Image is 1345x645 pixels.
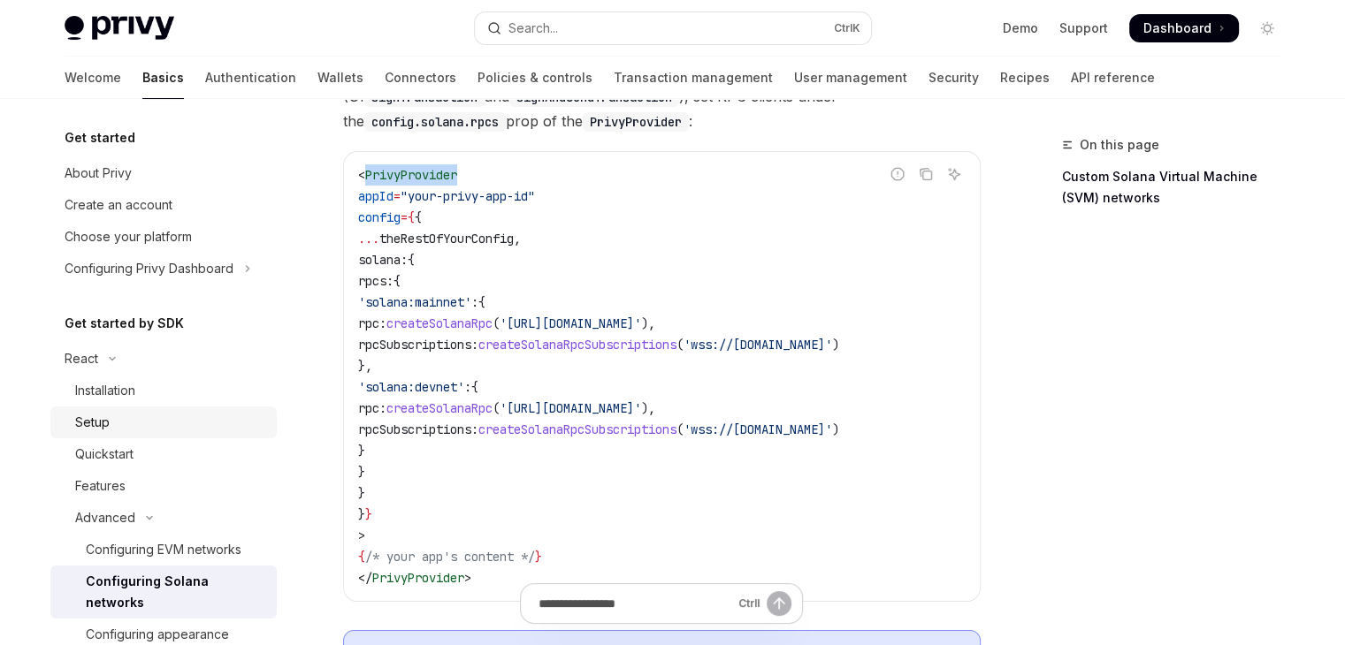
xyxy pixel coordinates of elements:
span: { [478,294,485,310]
span: createSolanaRpc [386,315,493,331]
button: Report incorrect code [886,163,909,186]
span: } [358,443,365,459]
div: React [65,348,98,369]
span: "your-privy-app-id" [401,188,535,204]
a: Recipes [1000,57,1050,99]
span: , [514,231,521,247]
span: { [415,209,422,225]
span: < [358,167,365,183]
span: 'wss://[DOMAIN_NAME]' [684,421,832,437]
span: ( [676,337,684,353]
div: Configuring Solana networks [86,571,266,613]
a: Quickstart [50,438,277,470]
span: } [358,464,365,480]
span: rpcSubscriptions: [358,337,478,353]
span: '[URL][DOMAIN_NAME]' [500,315,641,331]
div: Create an account [65,194,172,216]
img: light logo [65,16,174,41]
code: PrivyProvider [583,112,689,132]
div: Search... [508,18,558,39]
a: Installation [50,375,277,406]
span: { [408,209,415,225]
a: Demo [1003,19,1038,37]
span: config [358,209,401,225]
span: ... [358,231,379,247]
span: rpc: [358,315,386,331]
span: </ [358,570,372,586]
button: Open search [475,12,871,44]
span: '[URL][DOMAIN_NAME]' [500,400,641,416]
a: Transaction management [614,57,773,99]
span: createSolanaRpc [386,400,493,416]
span: /* your app's content */ [365,549,535,565]
h5: Get started by SDK [65,313,184,334]
button: Toggle Configuring Privy Dashboard section [50,253,277,285]
span: 'solana:devnet' [358,379,464,395]
a: Wallets [317,57,363,99]
button: Toggle Advanced section [50,502,277,534]
span: { [471,379,478,395]
span: ) [832,421,839,437]
span: > [358,527,365,543]
h5: Get started [65,127,135,148]
span: ( [493,400,500,416]
a: Features [50,470,277,502]
span: Dashboard [1143,19,1211,37]
code: config.solana.rpcs [364,112,506,132]
div: Quickstart [75,444,134,465]
a: Custom Solana Virtual Machine (SVM) networks [1062,163,1295,212]
a: User management [794,57,907,99]
a: Configuring Solana networks [50,565,277,618]
span: = [401,209,408,225]
div: Advanced [75,507,135,528]
button: Toggle React section [50,343,277,375]
a: About Privy [50,157,277,189]
span: } [358,506,365,522]
span: On this page [1080,134,1159,156]
span: rpcSubscriptions: [358,421,478,437]
span: 'wss://[DOMAIN_NAME]' [684,337,832,353]
input: Ask a question... [539,584,731,623]
span: { [358,549,365,565]
button: Copy the contents from the code block [914,163,937,186]
span: = [394,188,401,204]
span: } [535,549,542,565]
span: createSolanaRpcSubscriptions [478,421,676,437]
span: } [358,485,365,501]
a: Setup [50,406,277,438]
span: ), [641,315,655,331]
span: ( [493,315,500,331]
a: Welcome [65,57,121,99]
div: Configuring EVM networks [86,539,241,560]
a: Choose your platform [50,221,277,253]
button: Toggle dark mode [1253,14,1281,42]
span: PrivyProvider [365,167,457,183]
span: PrivyProvider [372,570,464,586]
a: Support [1059,19,1108,37]
span: { [408,252,415,268]
div: Choose your platform [65,226,192,247]
span: > [464,570,471,586]
span: ), [641,400,655,416]
a: Policies & controls [478,57,592,99]
span: appId [358,188,394,204]
a: Authentication [205,57,296,99]
span: 'solana:mainnet' [358,294,471,310]
span: : [464,379,471,395]
button: Send message [767,591,791,616]
div: About Privy [65,163,132,184]
a: Security [929,57,979,99]
a: Create an account [50,189,277,221]
span: } [365,506,372,522]
span: rpcs: [358,273,394,289]
div: Installation [75,380,135,401]
span: ) [832,337,839,353]
div: Features [75,475,126,497]
span: Ctrl K [834,21,860,35]
span: }, [358,358,372,374]
a: API reference [1071,57,1155,99]
button: Ask AI [943,163,966,186]
span: rpc: [358,400,386,416]
span: : [471,294,478,310]
span: ( [676,421,684,437]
